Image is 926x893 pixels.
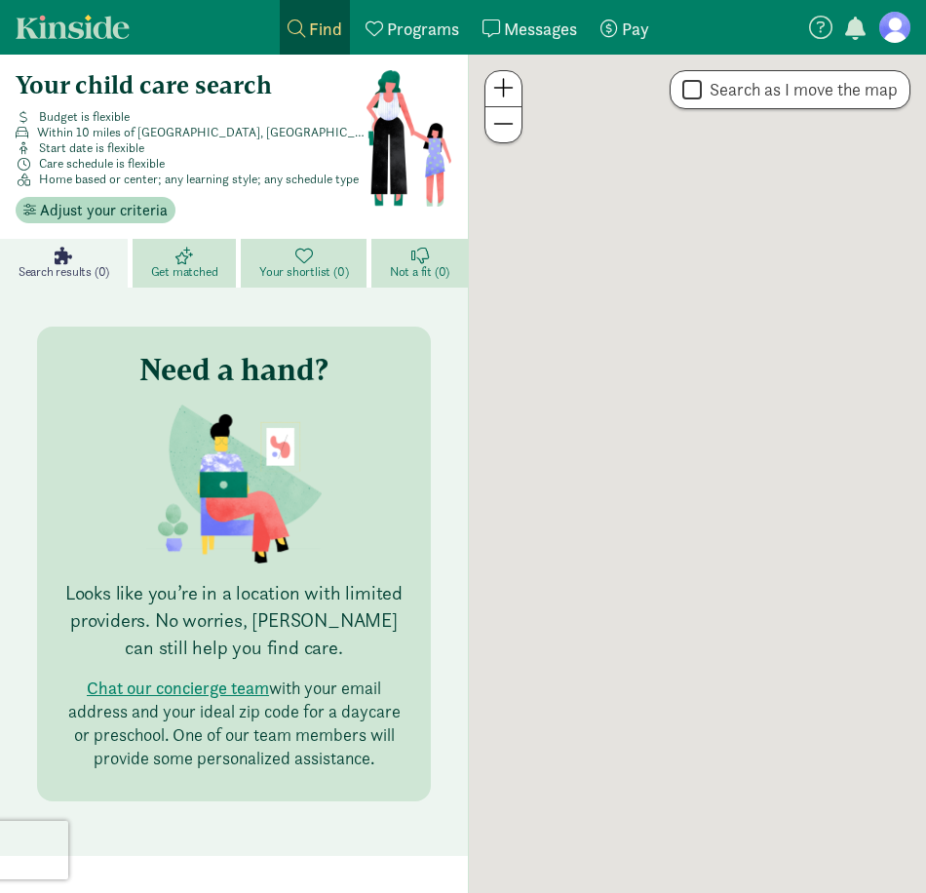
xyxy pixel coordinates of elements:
button: Chat our concierge team [87,677,269,700]
p: Looks like you’re in a location with limited providers. No worries, [PERSON_NAME] can still help ... [60,579,407,661]
span: Search results (0) [19,264,109,280]
span: Get matched [151,264,218,280]
span: Adjust your criteria [40,199,168,222]
h4: Your child care search [16,70,365,101]
span: Home based or center; any learning style; any schedule type [39,172,359,187]
p: with your email address and your ideal zip code for a daycare or preschool. One of our team membe... [60,677,407,770]
span: Care schedule is flexible [39,156,165,172]
span: Within 10 miles of [GEOGRAPHIC_DATA], [GEOGRAPHIC_DATA] [37,125,366,140]
a: Not a fit (0) [371,239,468,288]
span: Your shortlist (0) [259,264,348,280]
span: Not a fit (0) [390,264,449,280]
h3: Need a hand? [139,350,328,389]
span: Pay [622,18,649,40]
span: Budget is flexible [39,109,130,125]
span: Programs [387,18,459,40]
span: Start date is flexible [39,140,144,156]
button: Adjust your criteria [16,197,175,224]
a: Your shortlist (0) [241,239,371,288]
a: Get matched [133,239,241,288]
label: Search as I move the map [702,78,898,101]
span: Find [309,18,342,40]
a: Kinside [16,15,130,39]
span: Messages [504,18,577,40]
